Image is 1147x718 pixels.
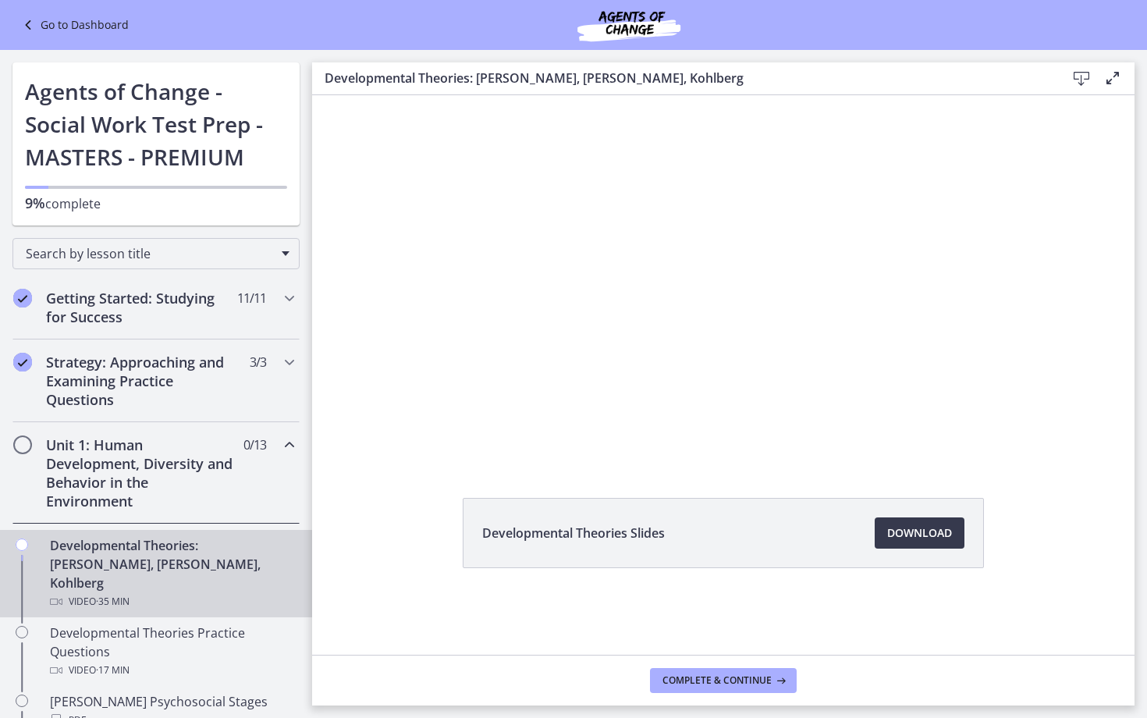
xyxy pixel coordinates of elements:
div: Developmental Theories: [PERSON_NAME], [PERSON_NAME], Kohlberg [50,536,293,611]
h2: Getting Started: Studying for Success [46,289,236,326]
span: Developmental Theories Slides [482,524,665,542]
img: Agents of Change [535,6,723,44]
h2: Strategy: Approaching and Examining Practice Questions [46,353,236,409]
h1: Agents of Change - Social Work Test Prep - MASTERS - PREMIUM [25,75,287,173]
iframe: Video Lesson [312,95,1135,462]
div: Video [50,592,293,611]
span: 9% [25,194,45,212]
h2: Unit 1: Human Development, Diversity and Behavior in the Environment [46,435,236,510]
h3: Developmental Theories: [PERSON_NAME], [PERSON_NAME], Kohlberg [325,69,1041,87]
span: 11 / 11 [237,289,266,307]
span: · 35 min [96,592,130,611]
span: Search by lesson title [26,245,274,262]
div: Search by lesson title [12,238,300,269]
div: Developmental Theories Practice Questions [50,624,293,680]
span: 0 / 13 [243,435,266,454]
div: Video [50,661,293,680]
span: Download [887,524,952,542]
span: Complete & continue [662,674,772,687]
i: Completed [13,353,32,371]
span: 3 / 3 [250,353,266,371]
i: Completed [13,289,32,307]
p: complete [25,194,287,213]
span: · 17 min [96,661,130,680]
a: Download [875,517,964,549]
a: Go to Dashboard [19,16,129,34]
button: Complete & continue [650,668,797,693]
